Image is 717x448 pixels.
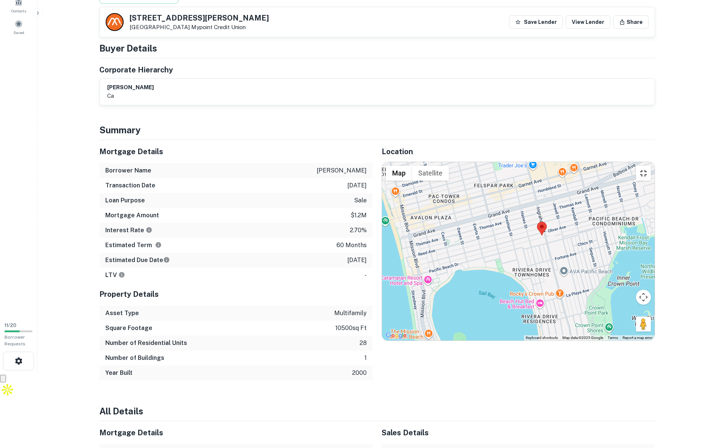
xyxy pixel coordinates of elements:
p: 1 [364,354,367,363]
a: Mypoint Credit Union [191,24,246,30]
button: Save Lender [509,15,563,29]
span: Map data ©2025 Google [562,336,603,340]
img: Google [384,331,409,340]
h6: Number of Residential Units [105,339,187,348]
h5: Mortgage Details [99,146,373,157]
h6: Asset Type [105,309,139,318]
h5: [STREET_ADDRESS][PERSON_NAME] [130,14,269,22]
button: Keyboard shortcuts [526,335,558,340]
h4: Buyer Details [99,41,157,55]
a: View Lender [566,15,610,29]
p: 2000 [352,368,367,377]
h5: Location [382,146,655,157]
h6: Transaction Date [105,181,155,190]
svg: LTVs displayed on the website are for informational purposes only and may be reported incorrectly... [118,271,125,278]
p: ca [107,91,154,100]
a: Report a map error [623,336,652,340]
h5: Property Details [99,289,373,300]
h5: Mortgage Details [99,427,373,438]
svg: The interest rates displayed on the website are for informational purposes only and may be report... [146,227,152,233]
p: $1.2m [351,211,367,220]
p: sale [354,196,367,205]
p: [PERSON_NAME] [317,166,367,175]
p: 2.70% [350,226,367,235]
h5: Corporate Hierarchy [99,64,173,75]
h6: Mortgage Amount [105,211,159,220]
h6: Loan Purpose [105,196,145,205]
h6: Interest Rate [105,226,152,235]
button: Map camera controls [636,290,651,305]
a: Saved [2,17,35,37]
span: Saved [13,29,24,35]
button: Toggle fullscreen view [636,166,651,181]
p: [DATE] [347,181,367,190]
p: 10500 sq ft [335,324,367,333]
h6: Borrower Name [105,166,151,175]
h6: Year Built [105,368,133,377]
h4: Summary [99,123,655,137]
svg: Term is based on a standard schedule for this type of loan. [155,242,162,248]
h4: All Details [99,404,655,418]
h6: Estimated Term [105,241,162,250]
h6: Square Footage [105,324,152,333]
span: Borrower Requests [4,335,25,346]
a: Terms [608,336,618,340]
p: [DATE] [347,256,367,265]
button: Show street map [386,166,412,181]
h5: Sales Details [382,427,655,438]
h6: [PERSON_NAME] [107,83,154,92]
p: [GEOGRAPHIC_DATA] [130,24,269,31]
p: - [364,271,367,280]
button: Share [613,15,649,29]
p: multifamily [334,309,367,318]
button: Show satellite imagery [412,166,449,181]
a: Open this area in Google Maps (opens a new window) [384,331,409,340]
span: 11 / 20 [4,323,16,328]
svg: Estimate is based on a standard schedule for this type of loan. [163,256,170,263]
iframe: Chat Widget [680,388,717,424]
h6: Estimated Due Date [105,256,170,265]
div: Sending borrower request to AI... [90,24,146,35]
p: 28 [360,339,367,348]
h6: Number of Buildings [105,354,164,363]
button: Drag Pegman onto the map to open Street View [636,317,651,332]
p: 60 months [336,241,367,250]
span: Contacts [11,8,26,14]
h6: LTV [105,271,125,280]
